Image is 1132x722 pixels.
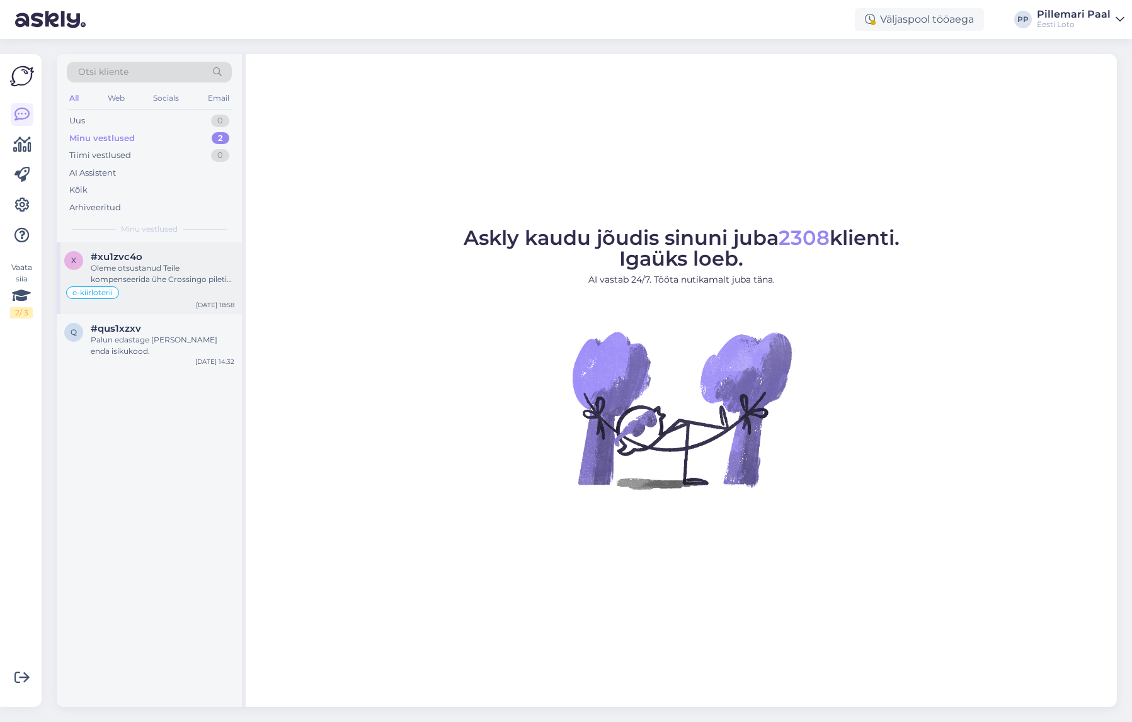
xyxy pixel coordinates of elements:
[71,327,77,337] span: q
[1014,11,1032,28] div: PP
[195,357,234,366] div: [DATE] 14:32
[1037,9,1111,20] div: Pillemari Paal
[1037,20,1111,30] div: Eesti Loto
[212,132,229,145] div: 2
[779,225,830,250] span: 2308
[205,90,232,106] div: Email
[211,149,229,162] div: 0
[1037,9,1124,30] a: Pillemari PaalEesti Loto
[91,251,142,262] span: #xu1zvc4o
[91,262,234,285] div: Oleme otsustanud Teile kompenseerida ühe Crossingo pileti maksumuse. Tagastame vastava summa Teie...
[91,334,234,357] div: Palun edastage [PERSON_NAME] enda isikukood.
[69,132,135,145] div: Minu vestlused
[67,90,81,106] div: All
[10,307,33,319] div: 2 / 3
[69,167,116,179] div: AI Assistent
[121,223,178,235] span: Minu vestlused
[69,184,88,196] div: Kõik
[151,90,181,106] div: Socials
[464,225,900,271] span: Askly kaudu jõudis sinuni juba klienti. Igaüks loeb.
[69,149,131,162] div: Tiimi vestlused
[855,8,984,31] div: Väljaspool tööaega
[69,201,121,214] div: Arhiveeritud
[196,300,234,310] div: [DATE] 18:58
[91,323,141,334] span: #qus1xzxv
[10,262,33,319] div: Vaata siia
[105,90,127,106] div: Web
[464,273,900,286] p: AI vastab 24/7. Tööta nutikamalt juba täna.
[72,289,113,296] span: e-kiirloterii
[71,256,76,265] span: x
[211,115,229,127] div: 0
[78,65,129,79] span: Otsi kliente
[10,64,34,88] img: Askly Logo
[69,115,85,127] div: Uus
[568,296,795,523] img: No Chat active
